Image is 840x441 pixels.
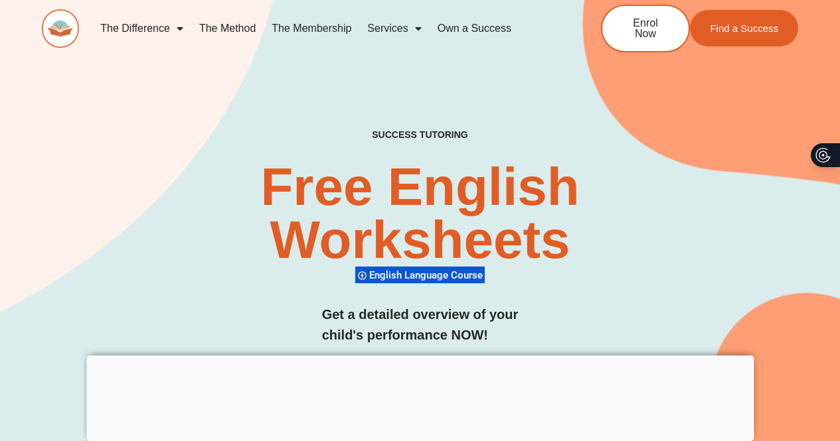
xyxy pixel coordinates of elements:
a: Enrol Now [601,5,690,52]
a: Own a Success [430,13,519,44]
span: English Language Course [369,269,487,281]
a: The Difference [92,13,191,44]
a: The Method [191,13,264,44]
h3: Get a detailed overview of your child's performance NOW! [322,304,519,346]
div: English Language Course [355,266,485,284]
h4: SUCCESS TUTORING​ [308,129,532,141]
span: Find a Success [710,23,778,33]
iframe: Chat Widget [619,291,840,441]
h2: Free English Worksheets​ [171,160,669,267]
iframe: Advertisement [86,355,754,438]
nav: Menu [92,13,557,44]
span: Enrol Now [622,18,669,39]
a: The Membership [264,13,359,44]
a: Services [359,13,429,44]
a: Find a Success [690,10,798,46]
